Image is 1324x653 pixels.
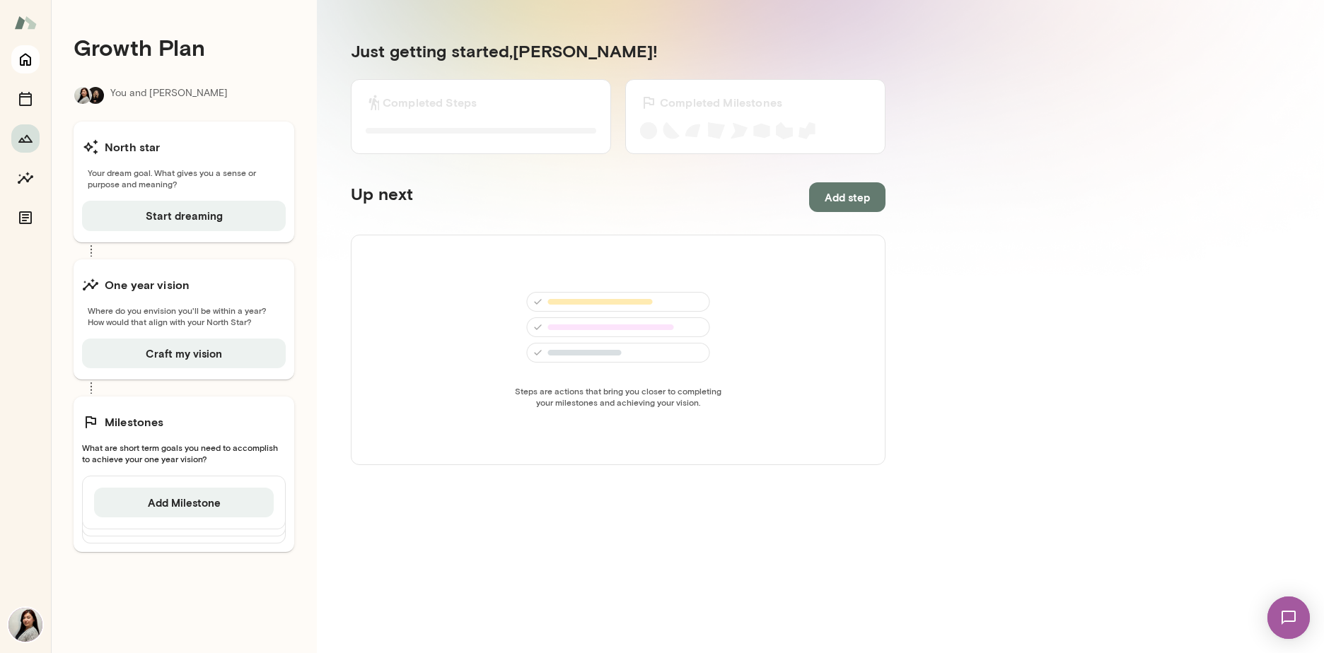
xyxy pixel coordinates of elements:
[82,305,286,327] span: Where do you envision you'll be within a year? How would that align with your North Star?
[11,164,40,192] button: Insights
[351,182,413,212] h5: Up next
[351,40,885,62] h5: Just getting started, [PERSON_NAME] !
[110,86,228,105] p: You and [PERSON_NAME]
[74,34,294,61] h4: Growth Plan
[511,385,726,408] span: Steps are actions that bring you closer to completing your milestones and achieving your vision.
[82,167,286,189] span: Your dream goal. What gives you a sense or purpose and meaning?
[14,9,37,36] img: Mento
[8,608,42,642] img: Brianna Quintanar
[82,476,286,529] div: Add Milestone
[11,45,40,73] button: Home
[11,85,40,113] button: Sessions
[11,124,40,153] button: Growth Plan
[74,87,91,104] img: Brianna Quintanar
[87,87,104,104] img: Carmela Fortin
[383,94,477,111] h6: Completed Steps
[660,94,782,111] h6: Completed Milestones
[809,182,885,212] button: Add step
[105,413,164,430] h6: Milestones
[94,488,274,517] button: Add Milestone
[82,201,286,230] button: Start dreaming
[105,139,161,155] h6: North star
[11,204,40,232] button: Documents
[82,339,286,368] button: Craft my vision
[105,276,190,293] h6: One year vision
[82,442,286,464] span: What are short term goals you need to accomplish to achieve your one year vision?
